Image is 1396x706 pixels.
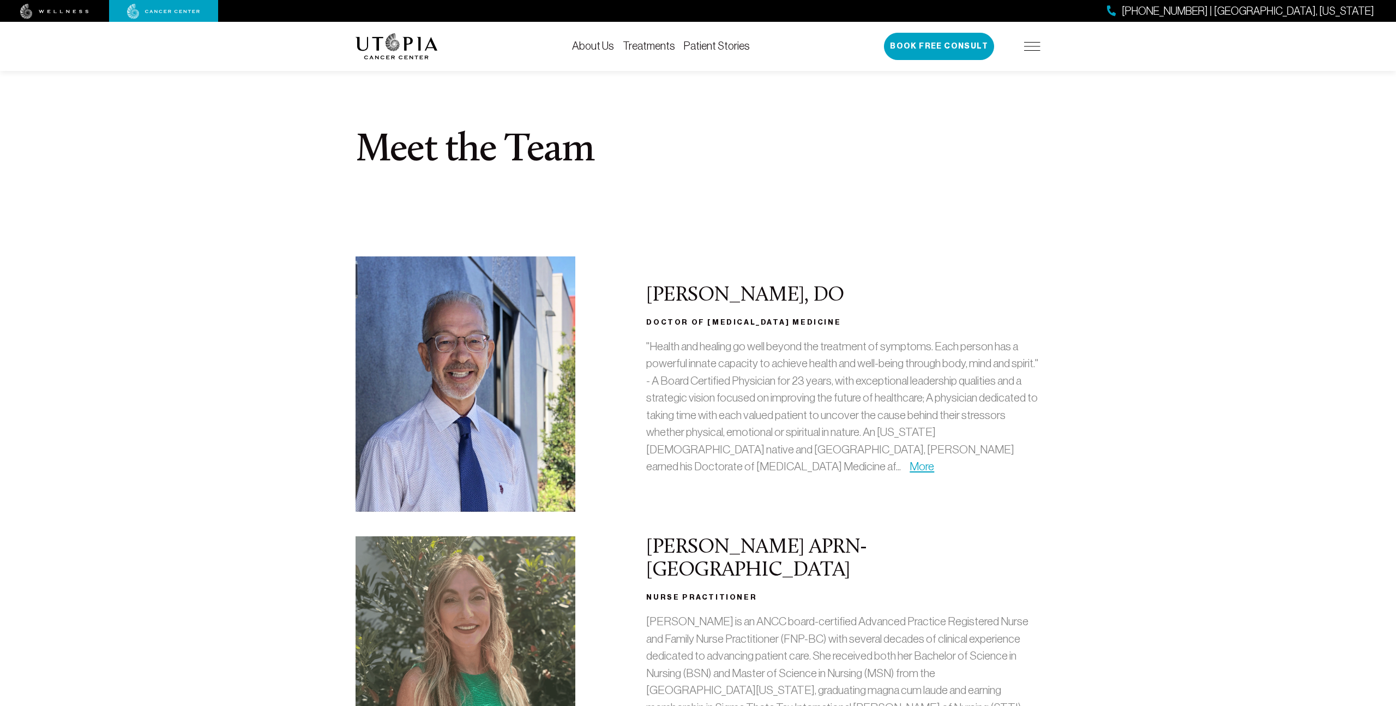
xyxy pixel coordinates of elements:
a: [PHONE_NUMBER] | [GEOGRAPHIC_DATA], [US_STATE] [1107,3,1374,19]
img: icon-hamburger [1024,42,1040,51]
h2: [PERSON_NAME] APRN- [GEOGRAPHIC_DATA] [646,536,1040,582]
img: cancer center [127,4,200,19]
img: logo [356,33,438,59]
h1: Meet the Team [356,131,1040,170]
a: Patient Stories [684,40,750,52]
button: Book Free Consult [884,33,994,60]
a: Treatments [623,40,675,52]
a: About Us [572,40,614,52]
p: "Health and healing go well beyond the treatment of symptoms. Each person has a powerful innate c... [646,338,1040,475]
h3: Nurse Practitioner [646,591,1040,604]
img: wellness [20,4,89,19]
h2: [PERSON_NAME], DO [646,284,1040,307]
a: More [910,460,934,472]
h3: Doctor of [MEDICAL_DATA] Medicine [646,316,1040,329]
span: [PHONE_NUMBER] | [GEOGRAPHIC_DATA], [US_STATE] [1122,3,1374,19]
img: Douglas L. Nelson, DO [356,256,575,512]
